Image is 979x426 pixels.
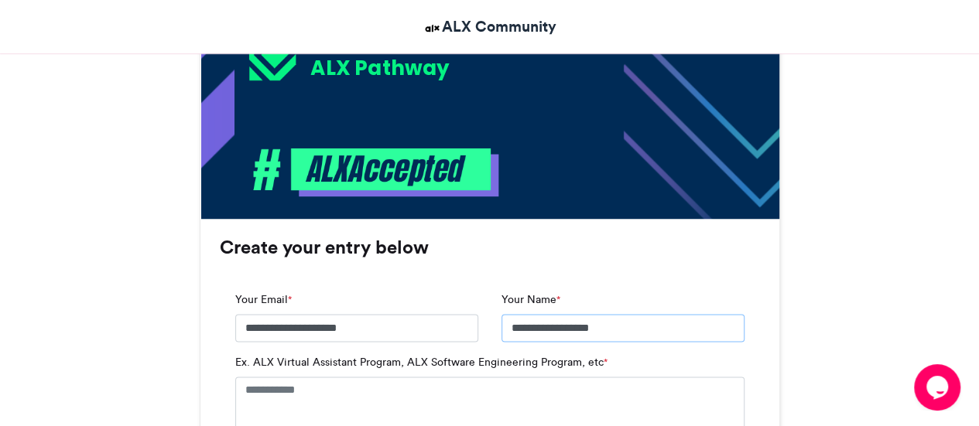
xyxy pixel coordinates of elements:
div: ALX Pathway [310,53,767,82]
label: Ex. ALX Virtual Assistant Program, ALX Software Engineering Program, etc [235,354,608,370]
h3: Create your entry below [220,238,760,257]
iframe: chat widget [914,364,964,411]
img: ALX Community [423,19,442,38]
label: Your Email [235,291,292,308]
label: Your Name [501,291,560,308]
a: ALX Community [423,15,556,38]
